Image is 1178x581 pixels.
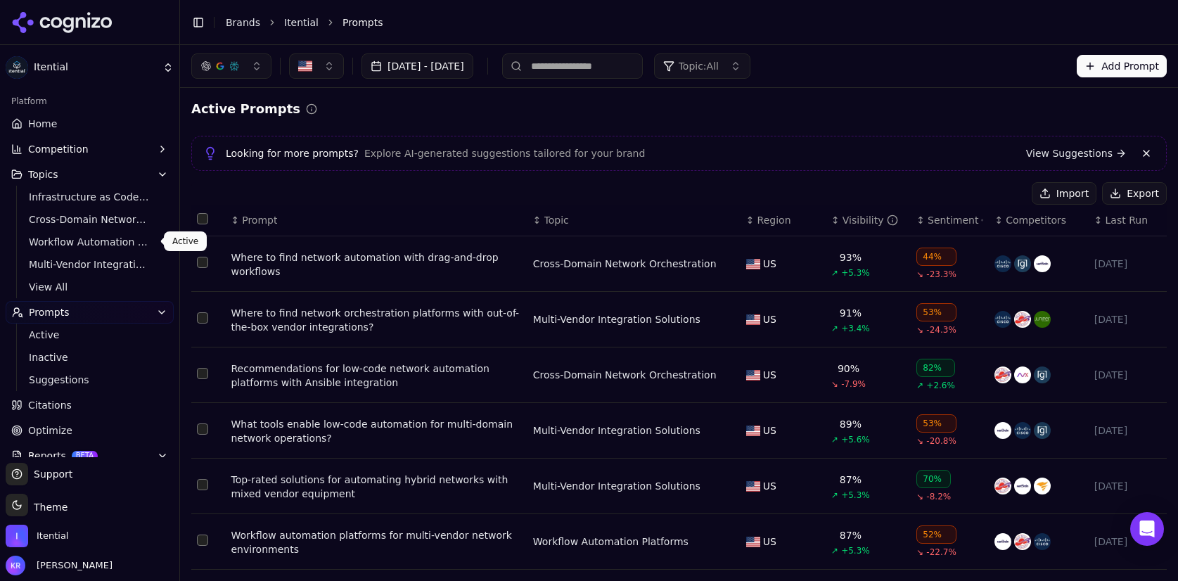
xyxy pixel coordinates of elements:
[28,142,89,156] span: Competition
[1094,213,1161,227] div: ↕Last Run
[1094,535,1161,549] div: [DATE]
[763,257,776,271] span: US
[1014,422,1031,439] img: cisco
[361,53,473,79] button: [DATE] - [DATE]
[926,269,956,280] span: -23.3%
[197,257,208,268] button: Select row 1
[231,213,521,227] div: ↕Prompt
[1032,182,1096,205] button: Import
[197,312,208,324] button: Select row 2
[1094,257,1161,271] div: [DATE]
[6,138,174,160] button: Competition
[916,359,955,377] div: 82%
[533,479,700,493] div: Multi-Vendor Integration Solutions
[1034,255,1051,272] img: netbrain
[34,61,157,74] span: Itential
[29,212,151,226] span: Cross-Domain Network Orchestration
[746,213,820,227] div: ↕Region
[916,414,956,433] div: 53%
[6,445,174,467] button: ReportsBETA
[197,535,208,546] button: Select row 6
[831,378,838,390] span: ↘
[840,306,862,320] div: 91%
[1034,422,1051,439] img: gluware
[231,306,521,334] a: Where to find network orchestration platforms with out-of-the-box vendor integrations?
[29,305,70,319] span: Prompts
[533,368,717,382] a: Cross-Domain Network Orchestration
[342,15,383,30] span: Prompts
[763,368,776,382] span: US
[31,559,113,572] span: [PERSON_NAME]
[23,370,157,390] a: Suggestions
[23,347,157,367] a: Inactive
[1014,255,1031,272] img: gluware
[6,394,174,416] a: Citations
[841,323,870,334] span: +3.4%
[23,325,157,345] a: Active
[916,248,956,266] div: 44%
[1130,512,1164,546] div: Open Intercom Messenger
[841,490,870,501] span: +5.3%
[831,213,905,227] div: ↕Visibility
[191,99,300,119] h2: Active Prompts
[1077,55,1167,77] button: Add Prompt
[197,213,208,224] button: Select all rows
[826,205,911,236] th: brandMentionRate
[6,56,28,79] img: Itential
[763,312,776,326] span: US
[242,213,277,227] span: Prompt
[364,146,645,160] span: Explore AI-generated suggestions tailored for your brand
[1102,182,1167,205] button: Export
[533,312,700,326] a: Multi-Vendor Integration Solutions
[746,259,760,269] img: US flag
[911,205,989,236] th: sentiment
[1094,368,1161,382] div: [DATE]
[926,380,955,391] span: +2.6%
[840,528,862,542] div: 87%
[29,235,151,249] span: Workflow Automation Platforms
[23,277,157,297] a: View All
[533,423,700,438] div: Multi-Vendor Integration Solutions
[1034,311,1051,328] img: juniper
[231,417,521,445] a: What tools enable low-code automation for multi-domain network operations?
[29,350,151,364] span: Inactive
[831,490,838,501] span: ↗
[6,419,174,442] a: Optimize
[284,15,319,30] a: Itential
[72,451,98,461] span: BETA
[298,59,312,73] img: United States
[28,117,57,131] span: Home
[172,236,198,247] p: Active
[679,59,719,73] span: Topic: All
[231,473,521,501] a: Top-rated solutions for automating hybrid networks with mixed vendor equipment
[533,257,717,271] a: Cross-Domain Network Orchestration
[29,328,151,342] span: Active
[928,213,983,227] div: Sentiment
[28,423,72,438] span: Optimize
[29,190,151,204] span: Infrastructure as Code (IaC) for Networks
[926,547,956,558] span: -22.7%
[840,473,862,487] div: 87%
[1014,533,1031,550] img: red hat
[1089,205,1167,236] th: Last Run
[29,280,151,294] span: View All
[994,366,1011,383] img: red hat
[741,205,826,236] th: Region
[763,423,776,438] span: US
[28,167,58,181] span: Topics
[1106,213,1148,227] span: Last Run
[1094,479,1161,493] div: [DATE]
[1094,312,1161,326] div: [DATE]
[994,311,1011,328] img: cisco
[29,373,151,387] span: Suggestions
[1034,533,1051,550] img: cisco
[28,398,72,412] span: Citations
[840,250,862,264] div: 93%
[994,255,1011,272] img: cisco
[197,479,208,490] button: Select row 5
[231,362,521,390] div: Recommendations for low-code network automation platforms with Ansible integration
[533,535,689,549] a: Workflow Automation Platforms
